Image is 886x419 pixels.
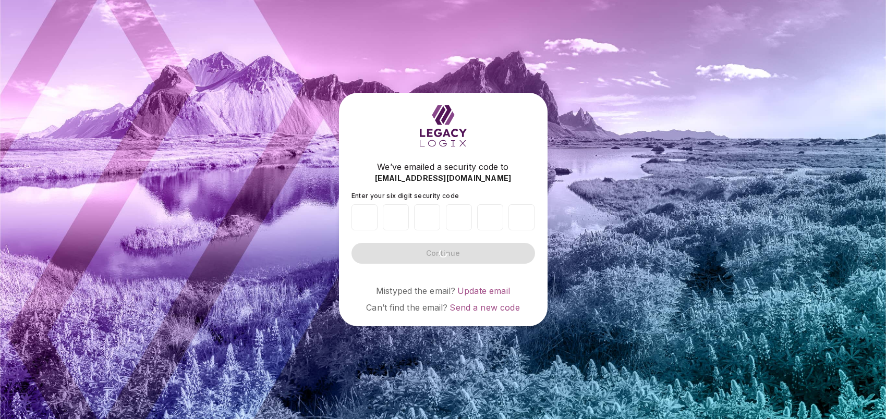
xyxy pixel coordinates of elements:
[450,302,519,313] a: Send a new code
[375,173,512,183] span: [EMAIL_ADDRESS][DOMAIN_NAME]
[457,286,510,296] a: Update email
[377,161,508,173] span: We’ve emailed a security code to
[351,192,459,200] span: Enter your six digit security code
[376,286,455,296] span: Mistyped the email?
[366,302,447,313] span: Can’t find the email?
